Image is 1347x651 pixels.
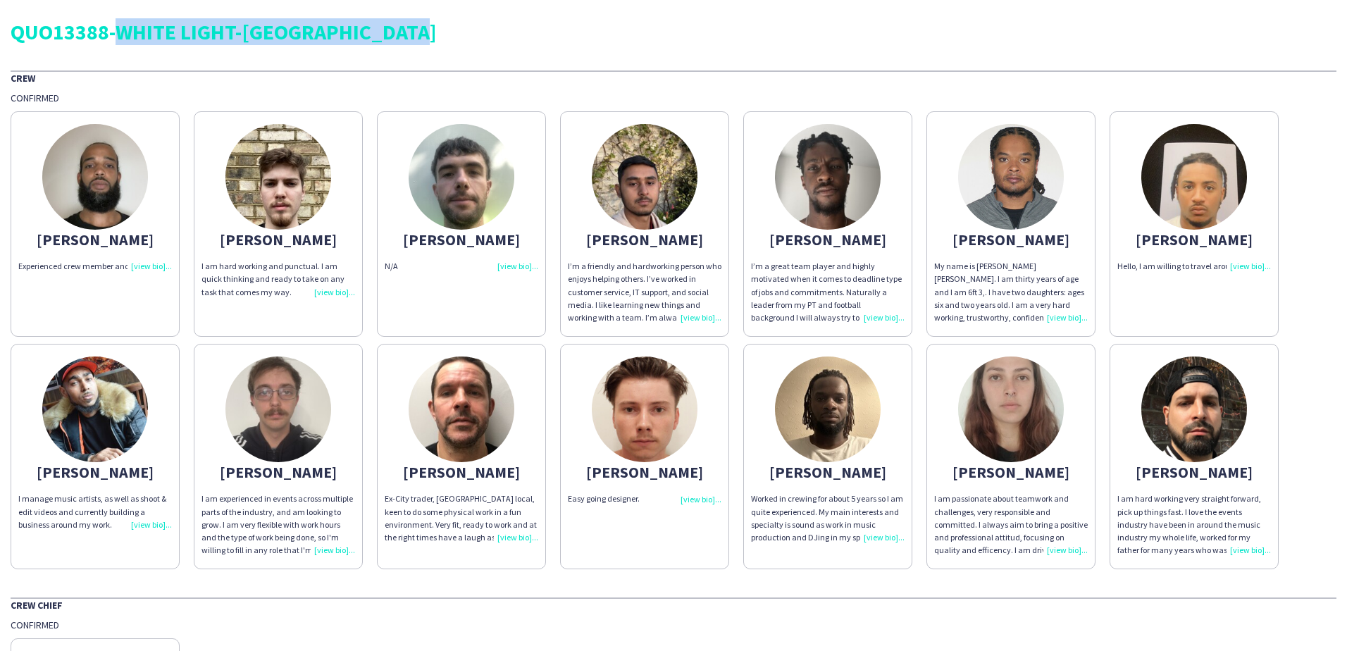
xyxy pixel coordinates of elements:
img: thumb-6798f24aab7bd.jpeg [958,124,1064,230]
div: Crew Chief [11,597,1336,612]
div: Ex-City trader, [GEOGRAPHIC_DATA] local, keen to do some physical work in a fun environment. Very... [385,492,538,544]
div: [PERSON_NAME] [1117,466,1271,478]
div: My name is [PERSON_NAME] [PERSON_NAME]. I am thirty years of age and I am 6ft 3,. I have two daug... [934,260,1088,324]
img: thumb-6824cd96438b2.jpg [225,356,331,462]
img: thumb-62bd745d16b38.jpg [42,356,148,462]
div: I am hard working and punctual. I am quick thinking and ready to take on any task that comes my way. [201,260,355,299]
div: I am experienced in events across multiple parts of the industry, and am looking to grow. I am ve... [201,492,355,557]
div: Confirmed [11,92,1336,104]
img: thumb-68445aba22c9c.jpeg [592,124,697,230]
div: I am hard working very straight forward, pick up things fast. I love the events industry have bee... [1117,492,1271,557]
div: [PERSON_NAME] [568,466,721,478]
img: thumb-6849a24213319.jpg [409,124,514,230]
div: I am passionate about teamwork and challenges, very responsible and committed. I always aim to br... [934,492,1088,557]
div: [PERSON_NAME] [385,466,538,478]
div: [PERSON_NAME] [751,233,905,246]
div: [PERSON_NAME] [568,233,721,246]
div: [PERSON_NAME] [934,233,1088,246]
div: [PERSON_NAME] [385,233,538,246]
img: thumb-665454aef3f43.jpeg [1141,124,1247,230]
div: Confirmed [11,619,1336,631]
div: Hello, I am willing to travel around for work [1117,260,1271,273]
div: Easy going designer. [568,492,721,505]
div: [PERSON_NAME] [751,466,905,478]
div: I manage music artists, as well as shoot & edit videos and currently building a business around m... [18,492,172,531]
div: Worked in crewing for about 5 years so I am quite experienced. My main interests and specialty is... [751,492,905,544]
div: Experienced crew member and leader [18,260,172,273]
div: I’m a great team player and highly motivated when it comes to deadline type of jobs and commitmen... [751,260,905,324]
img: thumb-68b5a9d3865ca.jpg [775,124,881,230]
div: QUO13388-WHITE LIGHT-[GEOGRAPHIC_DATA] [11,21,1336,42]
img: thumb-634d7dbdc86bb.png [1141,356,1247,462]
div: [PERSON_NAME] [18,233,172,246]
div: [PERSON_NAME] [18,466,172,478]
img: thumb-6127c62fab4a0.jpg [409,356,514,462]
div: [PERSON_NAME] [201,233,355,246]
div: I’m a friendly and hardworking person who enjoys helping others. I’ve worked in customer service,... [568,260,721,324]
div: [PERSON_NAME] [201,466,355,478]
img: thumb-681d2e784611f.jpg [592,356,697,462]
img: thumb-68b3118b4020d.jpeg [42,124,148,230]
img: thumb-61e6b908a0239.jpg [225,124,331,230]
img: thumb-6824c288608a3.jpg [958,356,1064,462]
div: [PERSON_NAME] [1117,233,1271,246]
div: [PERSON_NAME] [934,466,1088,478]
div: Crew [11,70,1336,85]
div: N/A [385,260,538,273]
img: thumb-64e7d28945fc3.jpeg [775,356,881,462]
